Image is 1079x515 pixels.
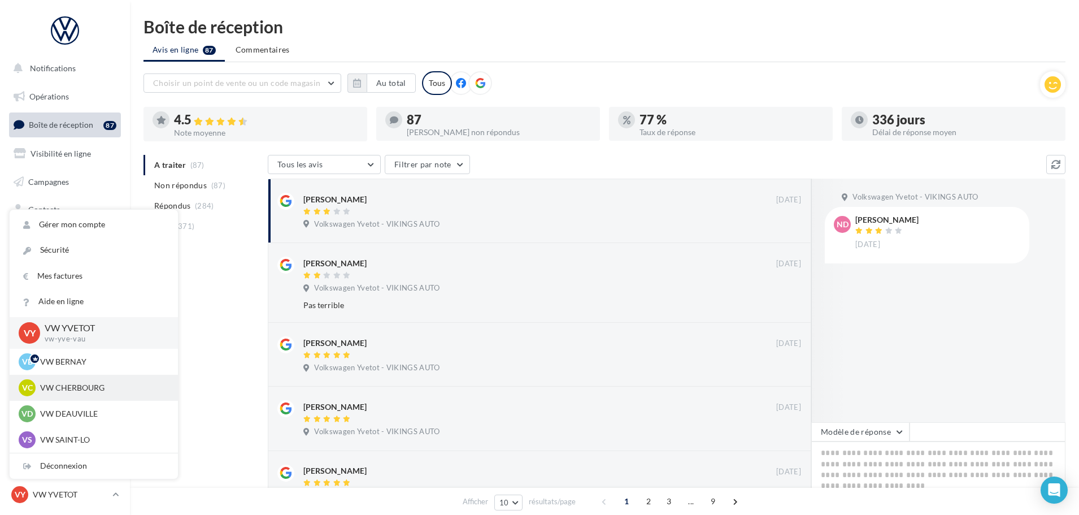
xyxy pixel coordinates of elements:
[303,401,367,413] div: [PERSON_NAME]
[1041,477,1068,504] div: Open Intercom Messenger
[28,176,69,186] span: Campagnes
[154,200,191,211] span: Répondus
[174,129,358,137] div: Note moyenne
[21,408,33,419] span: VD
[10,237,178,263] a: Sécurité
[639,114,824,126] div: 77 %
[40,408,164,419] p: VW DEAUVILLE
[31,149,91,158] span: Visibilité en ligne
[40,382,164,393] p: VW CHERBOURG
[855,216,919,224] div: [PERSON_NAME]
[407,128,591,136] div: [PERSON_NAME] non répondus
[463,496,488,507] span: Afficher
[660,492,678,510] span: 3
[236,44,290,55] span: Commentaires
[529,496,576,507] span: résultats/page
[314,427,440,437] span: Volkswagen Yvetot - VIKINGS AUTO
[303,465,367,477] div: [PERSON_NAME]
[29,120,93,129] span: Boîte de réception
[22,356,33,367] span: VB
[639,128,824,136] div: Taux de réponse
[872,128,1056,136] div: Délai de réponse moyen
[45,334,160,344] p: vw-yve-vau
[10,212,178,237] a: Gérer mon compte
[10,453,178,479] div: Déconnexion
[10,263,178,289] a: Mes factures
[7,254,123,278] a: Calendrier
[28,205,60,214] span: Contacts
[347,73,416,93] button: Au total
[7,112,123,137] a: Boîte de réception87
[143,18,1065,35] div: Boîte de réception
[704,492,722,510] span: 9
[103,121,116,130] div: 87
[855,240,880,250] span: [DATE]
[7,142,123,166] a: Visibilité en ligne
[639,492,658,510] span: 2
[174,114,358,127] div: 4.5
[30,63,76,73] span: Notifications
[776,259,801,269] span: [DATE]
[407,114,591,126] div: 87
[7,226,123,250] a: Médiathèque
[314,219,440,230] span: Volkswagen Yvetot - VIKINGS AUTO
[195,201,214,210] span: (284)
[811,422,910,442] button: Modèle de réponse
[29,92,69,101] span: Opérations
[617,492,636,510] span: 1
[176,222,195,231] span: (371)
[303,337,367,349] div: [PERSON_NAME]
[385,155,470,174] button: Filtrer par note
[15,489,25,500] span: VY
[7,320,123,353] a: Campagnes DataOnDemand
[153,78,320,88] span: Choisir un point de vente ou un code magasin
[367,73,416,93] button: Au total
[7,282,123,315] a: PLV et print personnalisable
[33,489,108,500] p: VW YVETOT
[852,192,978,202] span: Volkswagen Yvetot - VIKINGS AUTO
[7,198,123,222] a: Contacts
[682,492,700,510] span: ...
[303,300,728,311] div: Pas terrible
[22,382,33,393] span: VC
[303,258,367,269] div: [PERSON_NAME]
[143,73,341,93] button: Choisir un point de vente ou un code magasin
[314,283,440,293] span: Volkswagen Yvetot - VIKINGS AUTO
[776,467,801,477] span: [DATE]
[40,356,164,367] p: VW BERNAY
[24,326,36,339] span: VY
[7,170,123,194] a: Campagnes
[776,195,801,205] span: [DATE]
[9,484,121,505] a: VY VW YVETOT
[499,498,509,507] span: 10
[7,57,119,80] button: Notifications
[268,155,381,174] button: Tous les avis
[776,403,801,413] span: [DATE]
[303,194,367,205] div: [PERSON_NAME]
[314,363,440,373] span: Volkswagen Yvetot - VIKINGS AUTO
[494,495,523,510] button: 10
[277,159,323,169] span: Tous les avis
[872,114,1056,126] div: 336 jours
[154,180,207,191] span: Non répondus
[22,434,32,445] span: VS
[40,434,164,445] p: VW SAINT-LO
[7,85,123,109] a: Opérations
[211,181,225,190] span: (87)
[776,339,801,349] span: [DATE]
[837,219,849,230] span: ND
[45,322,160,335] p: VW YVETOT
[422,71,452,95] div: Tous
[10,289,178,314] a: Aide en ligne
